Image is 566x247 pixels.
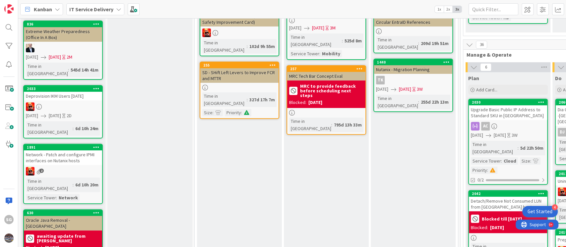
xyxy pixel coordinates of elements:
[376,36,418,51] div: Time in [GEOGRAPHIC_DATA]
[501,157,502,165] span: :
[289,33,342,48] div: Time in [GEOGRAPHIC_DATA]
[471,167,487,174] div: Priority
[287,66,365,72] div: 257
[552,204,558,210] div: 4
[56,194,57,201] span: :
[444,6,453,13] span: 2x
[248,96,277,103] div: 327d 17h 7m
[530,157,531,165] span: :
[49,54,61,61] span: [DATE]
[247,43,248,50] span: :
[373,59,453,112] a: 1440Nutanix - Migration PlanningTK[DATE][DATE]3WTime in [GEOGRAPHIC_DATA]:255d 22h 13m
[469,191,547,211] div: 2042Detach/Remove Not Consumed LUN from [GEOGRAPHIC_DATA] hosts.
[225,109,241,116] div: Priority
[374,65,452,74] div: Nutanix - Migration Planning
[27,211,102,215] div: 630
[247,96,248,103] span: :
[330,25,336,31] div: 3M
[435,6,444,13] span: 1x
[27,86,102,91] div: 2033
[528,208,552,215] div: Get Started
[290,67,365,71] div: 257
[49,112,61,119] span: [DATE]
[472,191,547,196] div: 2042
[24,92,102,100] div: Deprovision IKM Users [DATE]
[331,121,332,128] span: :
[26,102,34,111] img: VN
[418,40,419,47] span: :
[26,112,38,119] span: [DATE]
[472,100,547,105] div: 2030
[471,141,518,155] div: Time in [GEOGRAPHIC_DATA]
[14,1,30,9] span: Support
[471,157,501,165] div: Service Tower
[289,25,301,31] span: [DATE]
[471,224,488,231] div: Blocked:
[399,86,411,93] span: [DATE]
[300,84,363,98] b: MRC to provide feedback before scheduling next steps
[202,28,211,37] img: VN
[200,62,279,83] div: 255SD - SHift Left Levers to Improve FCR and MTTR
[332,121,363,128] div: 795d 13h 33m
[69,6,113,13] b: IT Service Delivery
[26,44,34,52] img: HO
[202,109,213,116] div: Size
[468,75,479,81] span: Plan
[24,150,102,165] div: Network - Patch and configure IPMI interfaces on Nutanix hosts
[200,62,279,119] a: 255SD - SHift Left Levers to Improve FCR and MTTRTime in [GEOGRAPHIC_DATA]:327d 17h 7mSize:Priority:
[476,87,497,93] span: Add Card...
[27,145,102,150] div: 1891
[67,54,72,61] div: 2M
[33,3,37,8] div: 9+
[26,121,73,136] div: Time in [GEOGRAPHIC_DATA]
[68,66,69,74] span: :
[487,167,488,174] span: :
[24,216,102,230] div: Oracle Java Removal - [GEOGRAPHIC_DATA]
[57,194,80,201] div: Network
[477,176,484,183] span: 0/2
[469,99,547,120] div: 2030Upgrade Basic Public IP Address to Standard SKU in [GEOGRAPHIC_DATA]
[469,3,518,15] input: Quick Filter...
[200,62,279,68] div: 255
[377,60,452,65] div: 1440
[73,181,74,188] span: :
[520,157,530,165] div: Size
[26,167,34,175] img: VN
[374,18,452,26] div: Circular EntraID References
[471,132,483,139] span: [DATE]
[289,50,319,57] div: Service Tower
[24,21,102,42] div: 836Extreme Weather Preparedness (Office In A Box)
[555,75,562,81] span: Do
[469,197,547,211] div: Detach/Remove Not Consumed LUN from [GEOGRAPHIC_DATA] hosts.
[490,224,504,231] div: [DATE]
[374,59,452,74] div: 1440Nutanix - Migration Planning
[417,86,423,93] div: 3W
[202,39,247,54] div: Time in [GEOGRAPHIC_DATA]
[24,86,102,92] div: 2033
[519,144,545,152] div: 5d 22h 50m
[24,86,102,100] div: 2033Deprovision IKM Users [DATE]
[469,99,547,105] div: 2030
[419,40,450,47] div: 209d 19h 51m
[376,76,385,84] div: TK
[27,22,102,26] div: 836
[24,210,102,230] div: 630Oracle Java Removal - [GEOGRAPHIC_DATA]
[469,191,547,197] div: 2042
[312,25,324,31] span: [DATE]
[4,4,14,14] img: Visit kanbanzone.com
[200,68,279,83] div: SD - SHift Left Levers to Improve FCR and MTTR
[24,210,102,216] div: 630
[24,144,102,165] div: 1891Network - Patch and configure IPMI interfaces on Nutanix hosts
[469,105,547,120] div: Upgrade Basic Public IP Address to Standard SKU in [GEOGRAPHIC_DATA]
[34,5,52,13] span: Kanban
[74,181,100,188] div: 6d 10h 20m
[24,44,102,52] div: HO
[494,132,506,139] span: [DATE]
[23,21,103,80] a: 836Extreme Weather Preparedness (Office In A Box)HO[DATE][DATE]2MTime in [GEOGRAPHIC_DATA]:545d 1...
[24,27,102,42] div: Extreme Weather Preparedness (Office In A Box)
[308,99,322,106] div: [DATE]
[512,132,518,139] div: 3W
[468,99,548,185] a: 2030Upgrade Basic Public IP Address to Standard SKU in [GEOGRAPHIC_DATA]AC[DATE][DATE]3WTime in [...
[74,125,100,132] div: 6d 10h 24m
[342,37,343,44] span: :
